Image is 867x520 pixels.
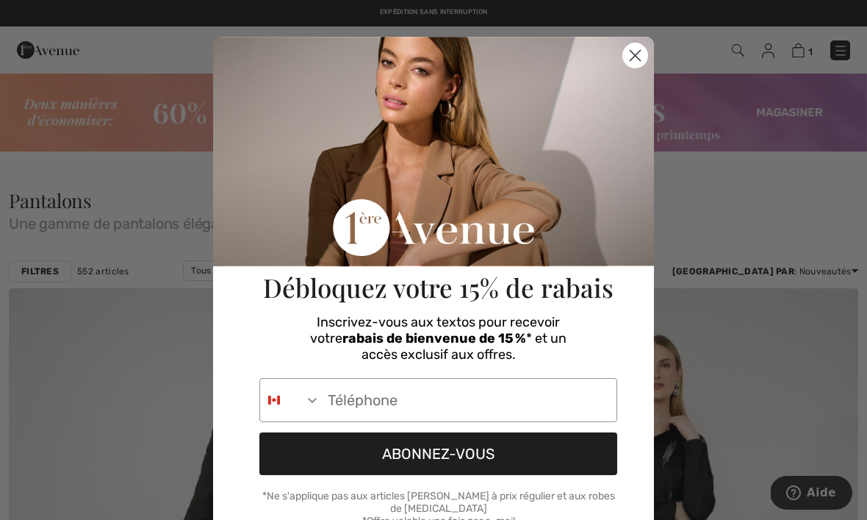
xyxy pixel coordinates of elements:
span: Inscrivez-vous aux textos pour recevoir votre * et un accès exclusif aux offres. [310,314,566,363]
img: Canada [268,394,280,406]
span: Débloquez votre 15% de rabais [263,270,614,304]
input: Téléphone [320,379,616,421]
button: Close dialog [622,43,648,68]
button: Search Countries [260,379,320,421]
span: Aide [36,10,65,24]
button: ABONNEZ-VOUS [259,432,617,475]
span: *Ne s'applique pas aux articles [PERSON_NAME] à prix régulier et aux robes de [MEDICAL_DATA] [262,490,615,515]
span: rabais de bienvenue de 15 % [342,330,526,346]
